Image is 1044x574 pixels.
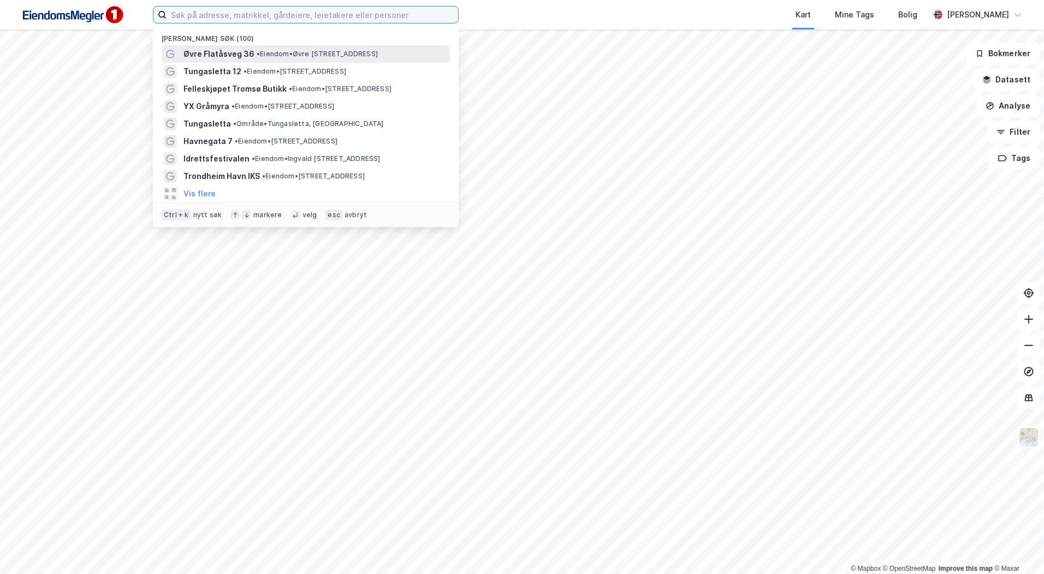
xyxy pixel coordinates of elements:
[235,137,337,146] span: Eiendom • [STREET_ADDRESS]
[325,210,342,220] div: esc
[947,8,1009,21] div: [PERSON_NAME]
[253,211,282,219] div: markere
[233,119,236,128] span: •
[183,135,233,148] span: Havnegata 7
[976,95,1040,117] button: Analyse
[183,152,250,165] span: Idrettsfestivalen
[973,69,1040,91] button: Datasett
[252,154,381,163] span: Eiendom • Ingvald [STREET_ADDRESS]
[244,67,346,76] span: Eiendom • [STREET_ADDRESS]
[262,172,365,181] span: Eiendom • [STREET_ADDRESS]
[989,522,1044,574] div: Kontrollprogram for chat
[987,121,1040,143] button: Filter
[235,137,238,145] span: •
[262,172,265,180] span: •
[289,85,391,93] span: Eiendom • [STREET_ADDRESS]
[966,43,1040,64] button: Bokmerker
[183,82,287,95] span: Felleskjøpet Tromsø Butikk
[232,102,235,110] span: •
[289,85,292,93] span: •
[989,522,1044,574] iframe: Chat Widget
[167,7,458,23] input: Søk på adresse, matrikkel, gårdeiere, leietakere eller personer
[193,211,222,219] div: nytt søk
[17,3,127,27] img: F4PB6Px+NJ5v8B7XTbfpPpyloAAAAASUVORK5CYII=
[257,50,378,58] span: Eiendom • Øvre [STREET_ADDRESS]
[796,8,811,21] div: Kart
[851,565,881,572] a: Mapbox
[898,8,917,21] div: Bolig
[183,117,231,130] span: Tungasletta
[939,565,993,572] a: Improve this map
[883,565,936,572] a: OpenStreetMap
[183,170,260,183] span: Trondheim Havn IKS
[183,65,241,78] span: Tungasletta 12
[232,102,334,111] span: Eiendom • [STREET_ADDRESS]
[183,187,216,200] button: Vis flere
[153,26,459,45] div: [PERSON_NAME] søk (100)
[989,147,1040,169] button: Tags
[252,154,255,163] span: •
[183,47,254,61] span: Øvre Flatåsveg 36
[1018,427,1039,447] img: Z
[835,8,874,21] div: Mine Tags
[244,67,247,75] span: •
[302,211,317,219] div: velg
[257,50,260,58] span: •
[233,119,384,128] span: Område • Tungasletta, [GEOGRAPHIC_DATA]
[183,100,229,113] span: YX Gråmyra
[162,210,191,220] div: Ctrl + k
[345,211,367,219] div: avbryt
